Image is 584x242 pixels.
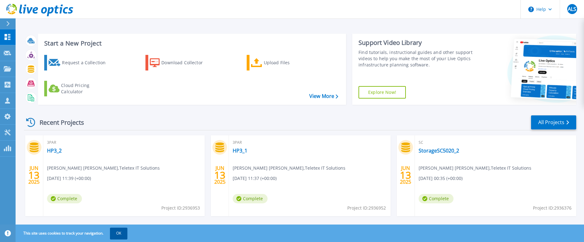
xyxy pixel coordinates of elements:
a: Explore Now! [358,86,406,99]
span: SC [419,139,572,146]
div: Upload Files [264,56,314,69]
a: All Projects [531,115,576,129]
span: [PERSON_NAME] [PERSON_NAME] , Teletex IT Solutions [47,165,160,172]
span: 13 [28,172,40,178]
span: 13 [214,172,226,178]
span: [PERSON_NAME] [PERSON_NAME] , Teletex IT Solutions [419,165,531,172]
span: [DATE] 11:39 (+00:00) [47,175,91,182]
span: [DATE] 11:37 (+00:00) [233,175,277,182]
span: 3PAR [47,139,201,146]
h3: Start a New Project [44,40,338,47]
span: Project ID: 2936376 [533,205,572,211]
span: ALS [568,7,576,12]
span: Project ID: 2936953 [161,205,200,211]
div: Support Video Library [358,39,472,47]
a: Upload Files [247,55,316,70]
span: 3PAR [233,139,387,146]
span: Complete [419,194,453,203]
div: JUN 2025 [28,164,40,186]
a: Request a Collection [44,55,114,70]
a: Cloud Pricing Calculator [44,81,114,96]
a: StorageSC5020_2 [419,148,459,154]
div: Cloud Pricing Calculator [61,82,111,95]
div: Download Collector [161,56,211,69]
a: HP3_1 [233,148,247,154]
span: Complete [47,194,82,203]
span: This site uses cookies to track your navigation. [17,228,127,239]
a: Download Collector [145,55,215,70]
span: [DATE] 00:35 (+00:00) [419,175,463,182]
span: Complete [233,194,268,203]
a: HP3_2 [47,148,62,154]
span: Project ID: 2936952 [347,205,386,211]
button: OK [110,228,127,239]
span: [PERSON_NAME] [PERSON_NAME] , Teletex IT Solutions [233,165,345,172]
div: Find tutorials, instructional guides and other support videos to help you make the most of your L... [358,49,472,68]
span: 13 [400,172,411,178]
div: JUN 2025 [400,164,411,186]
a: View More [309,93,338,99]
div: JUN 2025 [214,164,226,186]
div: Recent Projects [24,115,93,130]
div: Request a Collection [62,56,112,69]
